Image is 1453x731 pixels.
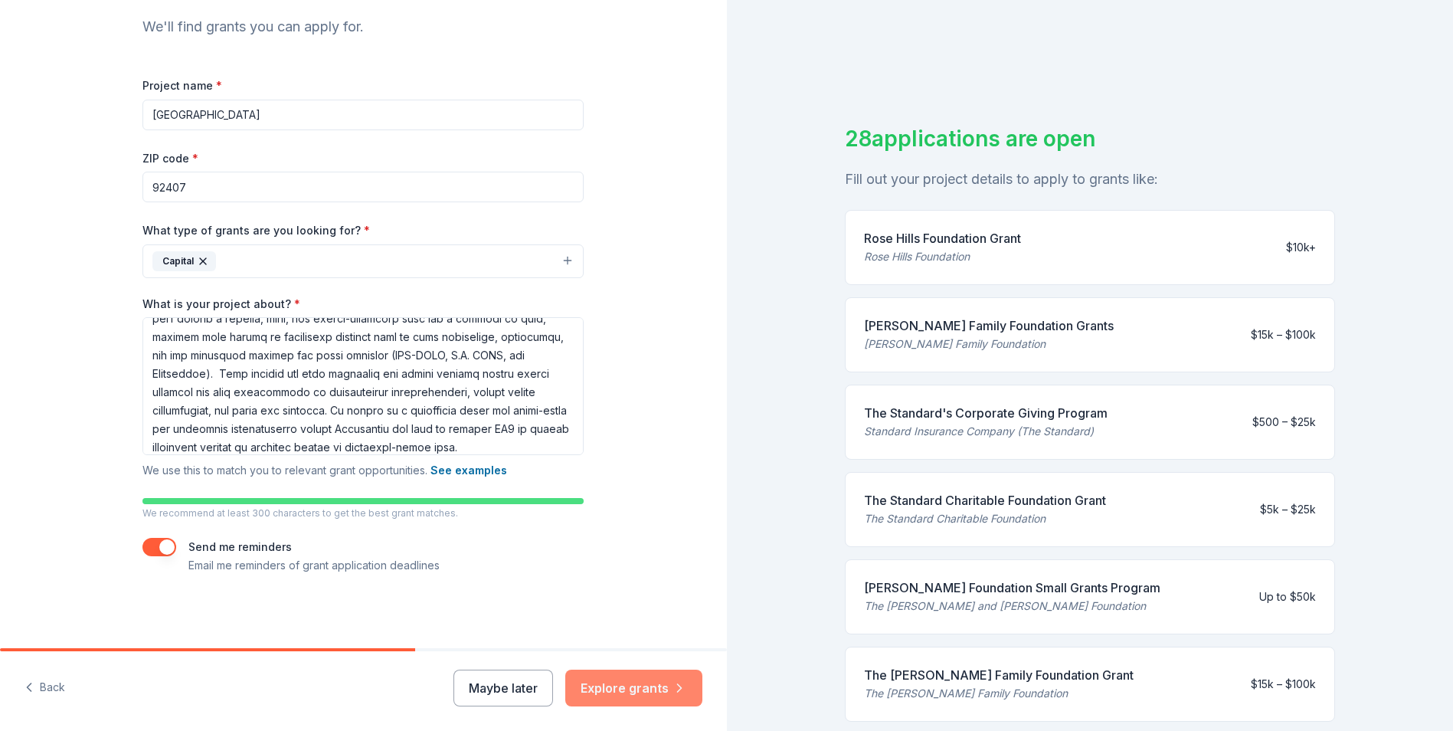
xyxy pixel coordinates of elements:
[142,244,584,278] button: Capital
[864,597,1160,615] div: The [PERSON_NAME] and [PERSON_NAME] Foundation
[25,672,65,704] button: Back
[142,464,507,477] span: We use this to match you to relevant grant opportunities.
[1251,675,1316,693] div: $15k – $100k
[142,151,198,166] label: ZIP code
[142,317,584,455] textarea: Lor ipsumdo sitamet co adipiscing elitseddoe, temporinc utlabor etd magnaali eni adm-veniam quisn...
[1252,413,1316,431] div: $500 – $25k
[142,297,300,312] label: What is your project about?
[1286,238,1316,257] div: $10k+
[864,684,1134,703] div: The [PERSON_NAME] Family Foundation
[845,123,1335,155] div: 28 applications are open
[1260,500,1316,519] div: $5k – $25k
[430,461,507,480] button: See examples
[864,404,1108,422] div: The Standard's Corporate Giving Program
[1259,588,1316,606] div: Up to $50k
[142,15,584,39] div: We'll find grants you can apply for.
[864,510,1106,528] div: The Standard Charitable Foundation
[864,316,1114,335] div: [PERSON_NAME] Family Foundation Grants
[864,491,1106,510] div: The Standard Charitable Foundation Grant
[188,540,292,553] label: Send me reminders
[864,666,1134,684] div: The [PERSON_NAME] Family Foundation Grant
[864,579,1160,597] div: [PERSON_NAME] Foundation Small Grants Program
[453,670,553,706] button: Maybe later
[142,78,222,93] label: Project name
[142,223,370,238] label: What type of grants are you looking for?
[864,335,1114,353] div: [PERSON_NAME] Family Foundation
[142,507,584,520] p: We recommend at least 300 characters to get the best grant matches.
[864,247,1021,266] div: Rose Hills Foundation
[142,172,584,202] input: 12345 (U.S. only)
[188,556,440,575] p: Email me reminders of grant application deadlines
[864,422,1108,441] div: Standard Insurance Company (The Standard)
[864,229,1021,247] div: Rose Hills Foundation Grant
[152,251,216,271] div: Capital
[142,100,584,130] input: After school program
[845,167,1335,192] div: Fill out your project details to apply to grants like:
[565,670,702,706] button: Explore grants
[1251,326,1316,344] div: $15k – $100k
